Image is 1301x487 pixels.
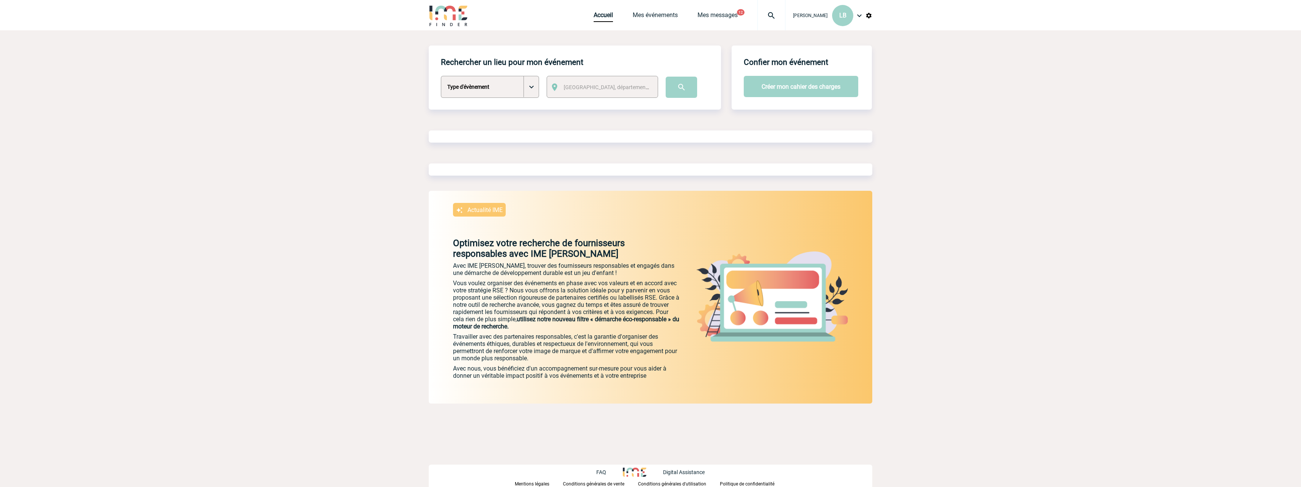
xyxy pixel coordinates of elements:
a: Mentions légales [515,480,563,487]
p: Actualité IME [467,206,503,214]
p: Optimisez votre recherche de fournisseurs responsables avec IME [PERSON_NAME] [429,238,680,259]
span: [GEOGRAPHIC_DATA], département, région... [564,84,669,90]
button: 12 [737,9,745,16]
p: Conditions générales d'utilisation [638,481,706,487]
p: Avec IME [PERSON_NAME], trouver des fournisseurs responsables et engagés dans une démarche de dév... [453,262,680,276]
h4: Confier mon événement [744,58,828,67]
a: Accueil [594,11,613,22]
a: Politique de confidentialité [720,480,787,487]
p: Travailler avec des partenaires responsables, c'est la garantie d'organiser des événements éthiqu... [453,333,680,362]
p: Mentions légales [515,481,549,487]
p: Digital Assistance [663,469,705,475]
p: Politique de confidentialité [720,481,774,487]
a: Mes événements [633,11,678,22]
p: Avec nous, vous bénéficiez d'un accompagnement sur-mesure pour vous aider à donner un véritable i... [453,365,680,404]
button: Créer mon cahier des charges [744,76,858,97]
span: LB [839,12,846,19]
img: IME-Finder [429,5,468,26]
p: Conditions générales de vente [563,481,624,487]
p: Vous voulez organiser des événements en phase avec vos valeurs et en accord avec votre stratégie ... [453,280,680,330]
h4: Rechercher un lieu pour mon événement [441,58,583,67]
a: Mes messages [698,11,738,22]
img: http://www.idealmeetingsevents.fr/ [623,468,646,477]
span: [PERSON_NAME] [793,13,828,18]
a: Conditions générales de vente [563,480,638,487]
img: actu.png [696,251,848,342]
p: FAQ [596,469,606,475]
a: FAQ [596,468,623,475]
input: Submit [666,77,697,98]
a: Conditions générales d'utilisation [638,480,720,487]
span: utilisez notre nouveau filtre « démarche éco-responsable » du moteur de recherche. [453,316,679,330]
